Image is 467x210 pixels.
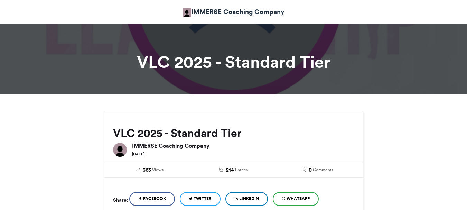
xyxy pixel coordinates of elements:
[113,143,127,157] img: IMMERSE Coaching Company
[309,166,312,174] span: 0
[42,54,426,70] h1: VLC 2025 - Standard Tier
[180,192,221,206] a: Twitter
[183,8,191,17] img: IMMERSE Coaching Company
[273,192,319,206] a: WhatsApp
[197,166,270,174] a: 214 Entries
[132,143,354,148] h6: IMMERSE Coaching Company
[313,167,333,173] span: Comments
[143,195,166,202] span: Facebook
[194,195,212,202] span: Twitter
[113,195,128,204] h5: Share:
[225,192,268,206] a: LinkedIn
[152,167,164,173] span: Views
[113,166,187,174] a: 363 Views
[129,192,175,206] a: Facebook
[143,166,151,174] span: 363
[281,166,354,174] a: 0 Comments
[132,152,144,156] small: [DATE]
[113,127,354,139] h2: VLC 2025 - Standard Tier
[235,167,248,173] span: Entries
[226,166,234,174] span: 214
[183,7,284,17] a: IMMERSE Coaching Company
[239,195,259,202] span: LinkedIn
[287,195,310,202] span: WhatsApp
